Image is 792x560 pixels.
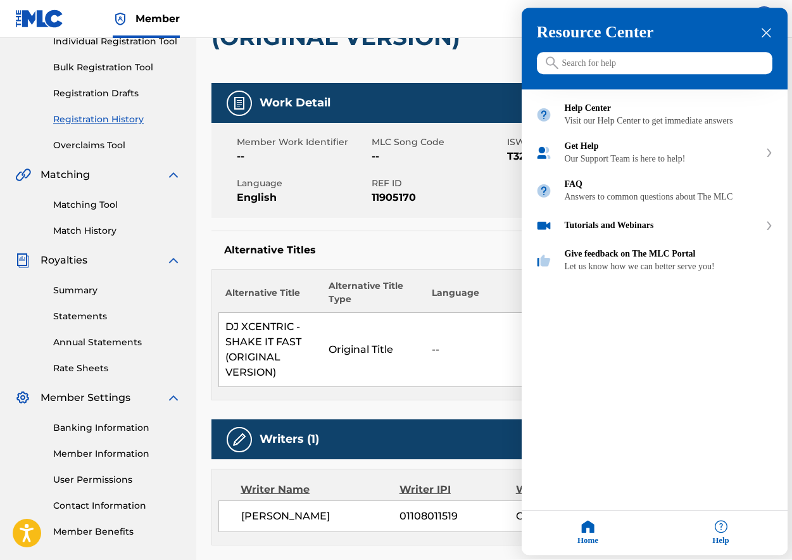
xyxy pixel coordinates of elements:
svg: expand [765,222,773,231]
h3: Resource Center [537,23,772,42]
div: Resource center home modules [522,90,788,280]
svg: expand [765,149,773,158]
div: close resource center [760,27,772,39]
div: Get Help [522,134,788,172]
div: Help Center [522,96,788,134]
img: module icon [536,145,552,162]
div: Answers to common questions about The MLC [565,193,774,203]
div: Our Support Team is here to help! [565,155,760,165]
img: module icon [536,218,552,234]
img: module icon [536,183,552,200]
div: Get Help [565,142,760,152]
div: Help [655,511,788,556]
input: Search for help [537,53,772,75]
img: module icon [536,253,552,269]
div: FAQ [522,172,788,210]
div: Visit our Help Center to get immediate answers [565,117,774,127]
div: Home [522,511,655,556]
div: Tutorials and Webinars [522,210,788,242]
div: entering resource center home [522,90,788,280]
div: Give feedback on The MLC Portal [522,242,788,280]
div: Let us know how we can better serve you! [565,262,774,272]
div: Help Center [565,104,774,114]
img: module icon [536,107,552,124]
div: FAQ [565,180,774,190]
div: Give feedback on The MLC Portal [565,250,774,260]
svg: icon [546,57,558,70]
div: Tutorials and Webinars [565,221,760,231]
